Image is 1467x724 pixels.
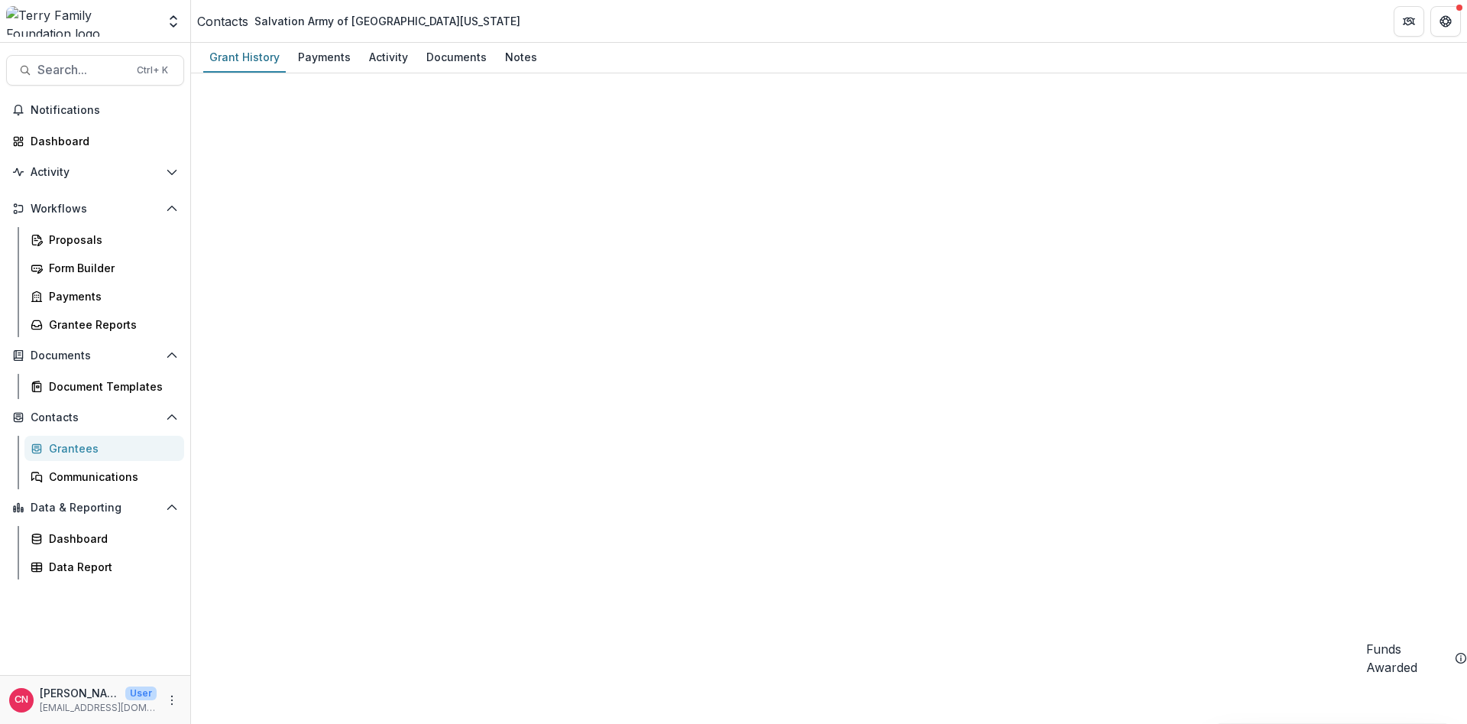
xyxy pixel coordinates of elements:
[49,378,172,394] div: Document Templates
[49,531,172,547] div: Dashboard
[24,554,184,580] a: Data Report
[31,349,160,362] span: Documents
[24,312,184,337] a: Grantee Reports
[40,701,157,715] p: [EMAIL_ADDRESS][DOMAIN_NAME]
[254,13,520,29] div: Salvation Army of [GEOGRAPHIC_DATA][US_STATE]
[31,104,178,117] span: Notifications
[49,288,172,304] div: Payments
[6,160,184,184] button: Open Activity
[363,46,414,68] div: Activity
[163,691,181,709] button: More
[49,559,172,575] div: Data Report
[24,436,184,461] a: Grantees
[6,128,184,154] a: Dashboard
[49,260,172,276] div: Form Builder
[24,227,184,252] a: Proposals
[1366,640,1449,677] h2: Funds Awarded
[420,43,493,73] a: Documents
[49,469,172,485] div: Communications
[6,55,184,86] button: Search...
[197,10,526,32] nav: breadcrumb
[420,46,493,68] div: Documents
[1394,6,1424,37] button: Partners
[49,440,172,456] div: Grantees
[31,502,160,515] span: Data & Reporting
[6,196,184,221] button: Open Workflows
[15,695,28,705] div: Carol Nieves
[24,255,184,281] a: Form Builder
[203,46,286,68] div: Grant History
[31,166,160,179] span: Activity
[203,43,286,73] a: Grant History
[499,43,543,73] a: Notes
[49,232,172,248] div: Proposals
[31,411,160,424] span: Contacts
[6,98,184,122] button: Notifications
[24,374,184,399] a: Document Templates
[24,464,184,489] a: Communications
[292,43,357,73] a: Payments
[6,405,184,430] button: Open Contacts
[49,317,172,333] div: Grantee Reports
[6,6,157,37] img: Terry Family Foundation logo
[37,63,128,77] span: Search...
[24,526,184,551] a: Dashboard
[163,6,184,37] button: Open entity switcher
[292,46,357,68] div: Payments
[1430,6,1461,37] button: Get Help
[6,495,184,520] button: Open Data & Reporting
[134,62,171,79] div: Ctrl + K
[363,43,414,73] a: Activity
[197,12,248,31] a: Contacts
[6,343,184,368] button: Open Documents
[125,687,157,700] p: User
[24,284,184,309] a: Payments
[499,46,543,68] div: Notes
[31,203,160,216] span: Workflows
[31,133,172,149] div: Dashboard
[40,685,119,701] p: [PERSON_NAME]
